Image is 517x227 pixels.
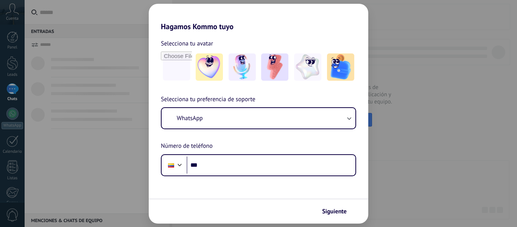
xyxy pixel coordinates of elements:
[261,53,288,81] img: -3.jpeg
[161,39,213,49] span: Selecciona tu avatar
[196,53,223,81] img: -1.jpeg
[164,157,178,173] div: Colombia: + 57
[162,108,355,128] button: WhatsApp
[161,95,255,105] span: Selecciona tu preferencia de soporte
[149,4,368,31] h2: Hagamos Kommo tuyo
[319,205,357,218] button: Siguiente
[294,53,321,81] img: -4.jpeg
[161,141,213,151] span: Número de teléfono
[177,114,203,122] span: WhatsApp
[327,53,354,81] img: -5.jpeg
[322,209,347,214] span: Siguiente
[229,53,256,81] img: -2.jpeg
